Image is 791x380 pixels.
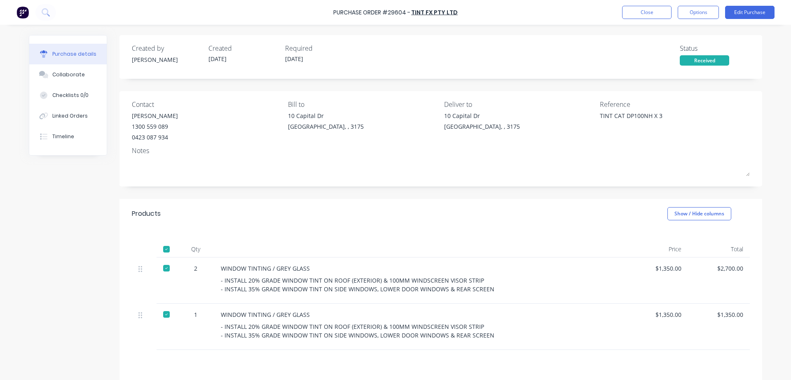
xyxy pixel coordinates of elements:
[221,264,620,273] div: WINDOW TINTING / GREY GLASS
[444,111,520,120] div: 10 Capital Dr
[16,6,29,19] img: Factory
[132,209,161,219] div: Products
[633,264,681,273] div: $1,350.00
[600,99,750,109] div: Reference
[177,241,214,257] div: Qty
[29,44,107,64] button: Purchase details
[600,111,703,130] textarea: TINT CAT DP100NH X 3
[680,43,750,53] div: Status
[132,55,202,64] div: [PERSON_NAME]
[29,126,107,147] button: Timeline
[52,112,88,120] div: Linked Orders
[633,310,681,319] div: $1,350.00
[29,85,107,106] button: Checklists 0/0
[444,99,594,109] div: Deliver to
[725,6,775,19] button: Edit Purchase
[333,8,410,17] div: Purchase Order #29604 -
[678,6,719,19] button: Options
[184,310,208,319] div: 1
[52,71,85,78] div: Collaborate
[444,122,520,131] div: [GEOGRAPHIC_DATA], , 3175
[695,264,743,273] div: $2,700.00
[132,133,178,142] div: 0423 087 934
[221,276,620,293] div: - INSTALL 20% GRADE WINDOW TINT ON ROOF (EXTERIOR) & 100MM WINDSCREEN VISOR STRIP - INSTALL 35% G...
[132,146,750,156] div: Notes
[221,310,620,319] div: WINDOW TINTING / GREY GLASS
[184,264,208,273] div: 2
[288,111,364,120] div: 10 Capital Dr
[695,310,743,319] div: $1,350.00
[688,241,750,257] div: Total
[288,122,364,131] div: [GEOGRAPHIC_DATA], , 3175
[132,122,178,131] div: 1300 559 089
[622,6,672,19] button: Close
[52,92,89,99] div: Checklists 0/0
[29,106,107,126] button: Linked Orders
[680,55,729,66] div: Received
[221,322,620,340] div: - INSTALL 20% GRADE WINDOW TINT ON ROOF (EXTERIOR) & 100MM WINDSCREEN VISOR STRIP - INSTALL 35% G...
[288,99,438,109] div: Bill to
[132,111,178,120] div: [PERSON_NAME]
[29,64,107,85] button: Collaborate
[411,8,458,17] a: TINT FX PTY LTD
[208,43,278,53] div: Created
[132,99,282,109] div: Contact
[132,43,202,53] div: Created by
[667,207,731,220] button: Show / Hide columns
[285,43,355,53] div: Required
[626,241,688,257] div: Price
[52,50,96,58] div: Purchase details
[52,133,74,140] div: Timeline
